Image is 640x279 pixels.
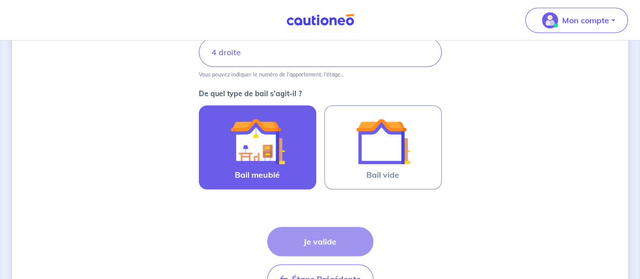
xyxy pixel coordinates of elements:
img: illu_account_valid_menu.svg [542,12,558,28]
p: De quel type de bail s’agit-il ? [199,90,442,97]
p: Mon compte [562,14,609,26]
img: illu_furnished_lease.svg [230,114,285,169]
span: Bail meublé [235,169,280,181]
p: Vous pouvez indiquer le numéro de l’appartement, l’étage... [199,71,344,78]
img: illu_empty_lease.svg [356,114,410,169]
img: Cautioneo [282,14,358,26]
button: illu_account_valid_menu.svgMon compte [525,8,628,33]
input: Appartement 2 [199,37,442,67]
span: Bail vide [366,169,399,181]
